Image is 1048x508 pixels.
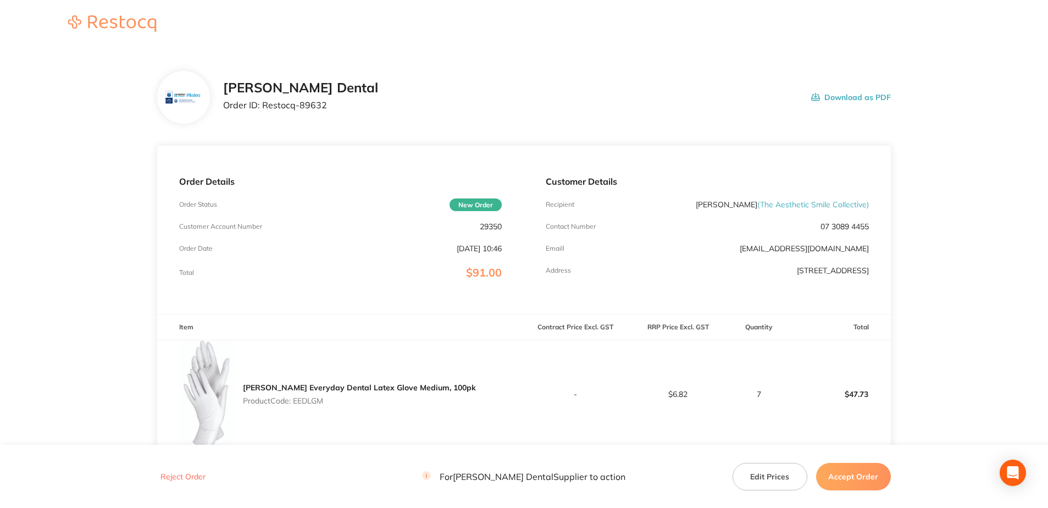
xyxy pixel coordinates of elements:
span: New Order [450,198,502,211]
a: Restocq logo [57,15,167,34]
div: Open Intercom Messenger [1000,460,1026,486]
img: Restocq logo [57,15,167,32]
th: RRP Price Excl. GST [626,314,729,340]
p: Recipient [546,201,574,208]
p: Total [179,269,194,277]
p: $47.73 [789,381,890,407]
p: Product Code: EEDLGM [243,396,476,405]
th: Item [157,314,524,340]
p: 07 3089 4455 [820,222,869,231]
p: [DATE] 10:46 [457,244,502,253]
p: Order Status [179,201,217,208]
p: 7 [730,390,788,399]
a: [EMAIL_ADDRESS][DOMAIN_NAME] [740,244,869,253]
span: $91.00 [466,266,502,279]
p: Customer Account Number [179,223,262,230]
p: Address [546,267,571,274]
button: Reject Order [157,472,209,482]
span: ( The Aesthetic Smile Collective ) [757,200,869,209]
h2: [PERSON_NAME] Dental [223,80,378,96]
img: cjBlcGF3aw [179,340,234,449]
p: Customer Details [546,176,868,186]
th: Quantity [729,314,788,340]
p: Contact Number [546,223,596,230]
p: For [PERSON_NAME] Dental Supplier to action [422,471,625,482]
th: Contract Price Excl. GST [524,314,626,340]
p: $6.82 [627,390,729,399]
p: 29350 [480,222,502,231]
p: Emaill [546,245,564,252]
p: [STREET_ADDRESS] [797,266,869,275]
button: Accept Order [816,462,891,490]
button: Edit Prices [733,462,807,490]
p: - [524,390,626,399]
p: Order Details [179,176,502,186]
a: [PERSON_NAME] Everyday Dental Latex Glove Medium, 100pk [243,383,476,393]
th: Total [788,314,891,340]
button: Download as PDF [811,80,891,114]
p: Order ID: Restocq- 89632 [223,100,378,110]
img: bnV5aml6aA [165,80,201,115]
p: Order Date [179,245,213,252]
p: [PERSON_NAME] [696,200,869,209]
